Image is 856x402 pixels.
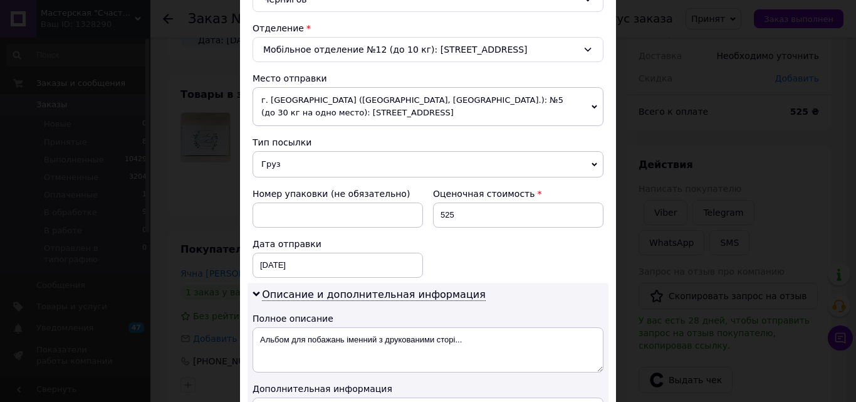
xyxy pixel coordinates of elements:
[253,37,603,62] div: Мобільное отделение №12 (до 10 кг): [STREET_ADDRESS]
[253,312,603,325] div: Полное описание
[253,137,311,147] span: Тип посылки
[433,188,603,200] div: Оценочная стоимость
[253,73,327,83] span: Место отправки
[253,383,603,395] div: Дополнительная информация
[253,188,423,200] div: Номер упаковки (не обязательно)
[262,288,486,301] span: Описание и дополнительная информация
[253,151,603,177] span: Груз
[253,327,603,373] textarea: Альбом для побажань іменний з друкованими сторі...
[253,87,603,126] span: г. [GEOGRAPHIC_DATA] ([GEOGRAPHIC_DATA], [GEOGRAPHIC_DATA].): №5 (до 30 кг на одно место): [STREE...
[253,238,423,250] div: Дата отправки
[253,22,603,34] div: Отделение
